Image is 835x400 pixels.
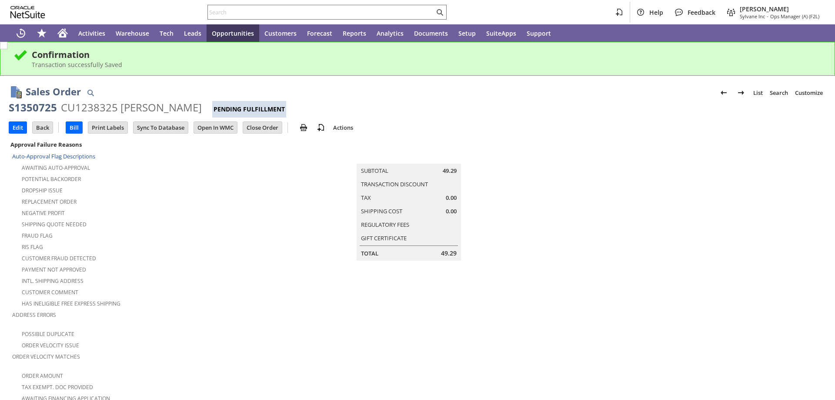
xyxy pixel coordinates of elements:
a: Order Velocity Matches [12,353,80,360]
a: Support [521,24,556,42]
a: Home [52,24,73,42]
svg: Shortcuts [37,28,47,38]
a: Documents [409,24,453,42]
a: Awaiting Auto-Approval [22,164,90,171]
a: Transaction Discount [361,180,428,188]
span: Warehouse [116,29,149,37]
a: Negative Profit [22,209,65,217]
svg: Recent Records [16,28,26,38]
img: Next [736,87,746,98]
a: Shipping Quote Needed [22,221,87,228]
svg: logo [10,6,45,18]
a: Tax [361,194,371,202]
input: Back [33,122,53,133]
a: Payment not approved [22,266,86,273]
a: Order Amount [22,372,63,380]
a: Activities [73,24,110,42]
a: Customer Comment [22,289,78,296]
span: Opportunities [212,29,254,37]
a: Order Velocity Issue [22,342,79,349]
a: Customize [792,86,826,100]
a: Subtotal [361,167,388,175]
a: RIS flag [22,243,43,251]
span: 0.00 [446,207,457,215]
img: Quick Find [85,87,96,98]
caption: Summary [357,150,461,164]
a: SuiteApps [481,24,521,42]
a: Tax Exempt. Doc Provided [22,383,93,391]
span: Reports [343,29,366,37]
a: List [750,86,766,100]
div: Shortcuts [31,24,52,42]
a: Potential Backorder [22,175,81,183]
a: Opportunities [207,24,259,42]
span: - [767,13,768,20]
span: SuiteApps [486,29,516,37]
span: Sylvane Inc [740,13,765,20]
h1: Sales Order [26,84,81,99]
img: add-record.svg [316,122,326,133]
input: Open In WMC [194,122,237,133]
div: S1350725 [9,101,57,114]
a: Address Errors [12,311,56,319]
a: Auto-Approval Flag Descriptions [12,152,95,160]
img: print.svg [298,122,309,133]
a: Replacement Order [22,198,77,205]
span: Documents [414,29,448,37]
span: Analytics [377,29,404,37]
span: Activities [78,29,105,37]
span: [PERSON_NAME] [740,5,819,13]
a: Fraud Flag [22,232,53,239]
a: Forecast [302,24,337,42]
div: Confirmation [32,49,822,61]
span: Forecast [307,29,332,37]
a: Gift Certificate [361,234,407,242]
a: Tech [154,24,179,42]
a: Recent Records [10,24,31,42]
span: Help [649,8,663,17]
a: Reports [337,24,371,42]
a: Shipping Cost [361,207,402,215]
img: Previous [718,87,729,98]
svg: Home [57,28,68,38]
span: Leads [184,29,201,37]
a: Possible Duplicate [22,330,74,338]
span: Ops Manager (A) (F2L) [770,13,819,20]
a: Leads [179,24,207,42]
input: Bill [66,122,82,133]
a: Regulatory Fees [361,221,409,229]
div: Approval Failure Reasons [9,139,278,150]
a: Total [361,249,378,257]
a: Search [766,86,792,100]
a: Dropship Issue [22,187,63,194]
input: Sync To Database [134,122,188,133]
a: Customer Fraud Detected [22,255,96,262]
svg: Search [434,7,445,17]
a: Intl. Shipping Address [22,277,83,285]
input: Print Labels [88,122,127,133]
div: CU1238325 [PERSON_NAME] [61,101,202,114]
a: Actions [330,124,357,131]
input: Edit [9,122,27,133]
a: Setup [453,24,481,42]
input: Close Order [243,122,282,133]
span: Feedback [688,8,715,17]
input: Search [208,7,434,17]
span: Customers [264,29,297,37]
a: Warehouse [110,24,154,42]
span: 0.00 [446,194,457,202]
a: Analytics [371,24,409,42]
span: Tech [160,29,174,37]
span: 49.29 [441,249,457,258]
a: Customers [259,24,302,42]
span: Support [527,29,551,37]
span: 49.29 [443,167,457,175]
div: Transaction successfully Saved [32,61,822,69]
div: Pending Fulfillment [212,101,286,118]
span: Setup [458,29,476,37]
a: Has Ineligible Free Express Shipping [22,300,120,307]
